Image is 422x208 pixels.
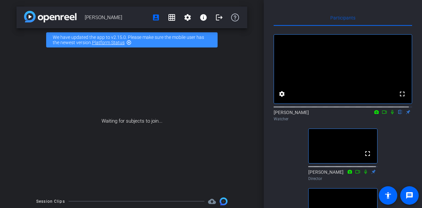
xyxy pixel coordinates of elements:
[168,14,176,21] mat-icon: grid_on
[208,197,216,205] mat-icon: cloud_upload
[274,116,412,122] div: Watcher
[215,14,223,21] mat-icon: logout
[184,14,192,21] mat-icon: settings
[308,176,377,182] div: Director
[220,197,227,205] img: Session clips
[24,11,76,22] img: app-logo
[92,40,125,45] a: Platform Status
[199,14,207,21] mat-icon: info
[398,90,406,98] mat-icon: fullscreen
[126,40,132,45] mat-icon: highlight_off
[308,169,377,182] div: [PERSON_NAME]
[208,197,216,205] span: Destinations for your clips
[16,51,247,191] div: Waiting for subjects to join...
[36,198,65,205] div: Session Clips
[364,150,372,158] mat-icon: fullscreen
[278,90,286,98] mat-icon: settings
[152,14,160,21] mat-icon: account_box
[274,109,412,122] div: [PERSON_NAME]
[46,32,218,47] div: We have updated the app to v2.15.0. Please make sure the mobile user has the newest version.
[406,192,413,199] mat-icon: message
[330,15,355,20] span: Participants
[396,109,404,115] mat-icon: flip
[85,11,148,24] span: [PERSON_NAME]
[384,192,392,199] mat-icon: accessibility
